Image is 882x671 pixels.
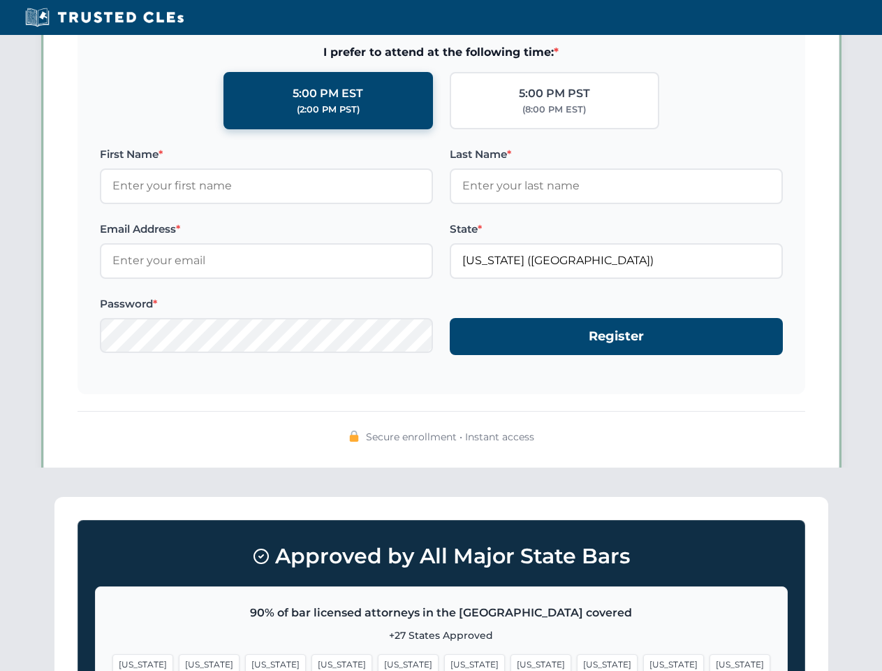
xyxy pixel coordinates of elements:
[100,168,433,203] input: Enter your first name
[21,7,188,28] img: Trusted CLEs
[348,431,360,442] img: 🔒
[100,146,433,163] label: First Name
[450,221,783,238] label: State
[519,85,590,103] div: 5:00 PM PST
[100,296,433,312] label: Password
[95,537,788,575] h3: Approved by All Major State Bars
[112,628,770,643] p: +27 States Approved
[450,168,783,203] input: Enter your last name
[100,43,783,62] span: I prefer to attend at the following time:
[450,318,783,355] button: Register
[112,604,770,622] p: 90% of bar licensed attorneys in the [GEOGRAPHIC_DATA] covered
[450,146,783,163] label: Last Name
[522,103,586,117] div: (8:00 PM EST)
[100,221,433,238] label: Email Address
[297,103,360,117] div: (2:00 PM PST)
[366,429,534,445] span: Secure enrollment • Instant access
[450,243,783,278] input: Florida (FL)
[100,243,433,278] input: Enter your email
[293,85,363,103] div: 5:00 PM EST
